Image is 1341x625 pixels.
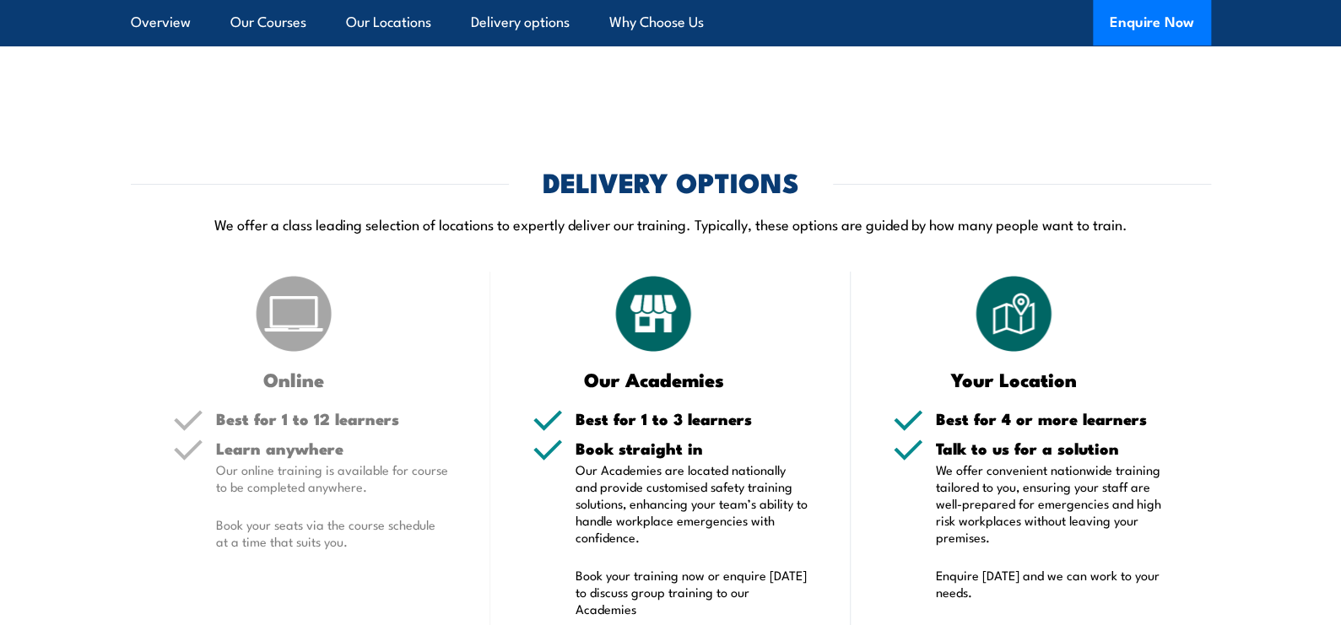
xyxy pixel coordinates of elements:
[936,461,1169,546] p: We offer convenient nationwide training tailored to you, ensuring your staff are well-prepared fo...
[131,214,1211,234] p: We offer a class leading selection of locations to expertly deliver our training. Typically, thes...
[576,440,808,456] h5: Book straight in
[216,461,449,495] p: Our online training is available for course to be completed anywhere.
[936,411,1169,427] h5: Best for 4 or more learners
[576,411,808,427] h5: Best for 1 to 3 learners
[936,440,1169,456] h5: Talk to us for a solution
[543,170,799,193] h2: DELIVERY OPTIONS
[216,516,449,550] p: Book your seats via the course schedule at a time that suits you.
[216,440,449,456] h5: Learn anywhere
[936,567,1169,601] p: Enquire [DATE] and we can work to your needs.
[173,369,415,389] h3: Online
[216,411,449,427] h5: Best for 1 to 12 learners
[893,369,1135,389] h3: Your Location
[576,567,808,617] p: Book your training now or enquire [DATE] to discuss group training to our Academies
[533,369,775,389] h3: Our Academies
[576,461,808,546] p: Our Academies are located nationally and provide customised safety training solutions, enhancing ...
